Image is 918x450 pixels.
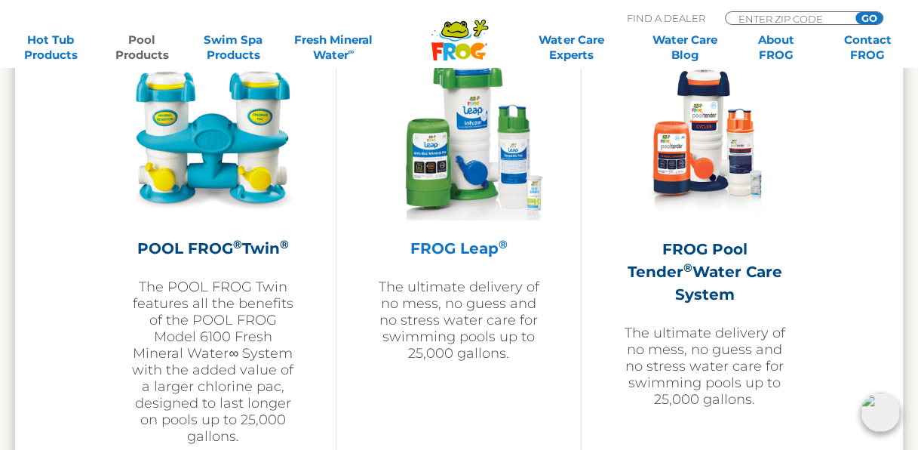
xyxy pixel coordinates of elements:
a: FROG Leap®The ultimate delivery of no mess, no guess and no stress water care for swimming pools ... [374,53,544,445]
sup: ® [280,237,289,251]
h2: FROG Pool Tender Water Care System [619,238,790,306]
sup: ∞ [348,46,355,57]
img: openIcon [861,393,900,432]
a: Swim SpaProducts [198,32,269,63]
p: The ultimate delivery of no mess, no guess and no stress water care for swimming pools up to 25,0... [619,325,790,408]
p: The POOL FROG Twin features all the benefits of the POOL FROG Model 6100 Fresh Mineral Water∞ Sys... [128,279,298,445]
h2: FROG Leap [374,237,544,260]
input: GO [855,12,883,24]
p: The ultimate delivery of no mess, no guess and no stress water care for swimming pools up to 25,0... [374,279,544,362]
input: Zip Code Form [737,12,839,25]
sup: ® [233,237,242,251]
img: pool-tender-product-img-v2-300x300.png [619,53,790,223]
img: frog-leap-featured-img-v2-300x300.png [374,53,544,223]
h2: POOL FROG Twin [128,237,298,260]
a: Fresh MineralWater∞ [289,32,378,63]
a: Water CareBlog [649,32,720,63]
a: ContactFROG [832,32,903,63]
img: pool-product-pool-frog-twin-300x300.png [128,53,298,223]
a: FROG Pool Tender®Water Care SystemThe ultimate delivery of no mess, no guess and no stress water ... [619,53,790,445]
sup: ® [498,237,507,251]
a: Hot TubProducts [15,32,86,63]
a: Water CareExperts [514,32,629,63]
sup: ® [683,260,692,275]
a: AboutFROG [741,32,812,63]
a: POOL FROG®Twin®The POOL FROG Twin features all the benefits of the POOL FROG Model 6100 Fresh Min... [128,53,298,445]
p: Find A Dealer [627,11,705,25]
a: PoolProducts [106,32,177,63]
